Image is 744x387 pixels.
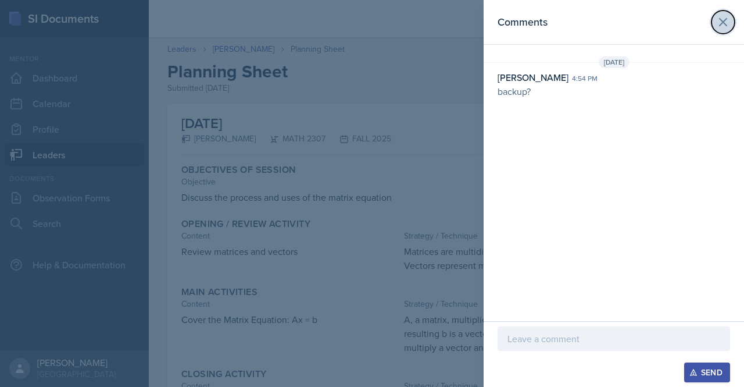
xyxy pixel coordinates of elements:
[498,84,730,98] p: backup?
[684,363,730,382] button: Send
[498,14,548,30] h2: Comments
[498,70,568,84] div: [PERSON_NAME]
[572,73,598,84] div: 4:54 pm
[599,56,629,68] span: [DATE]
[692,368,722,377] div: Send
